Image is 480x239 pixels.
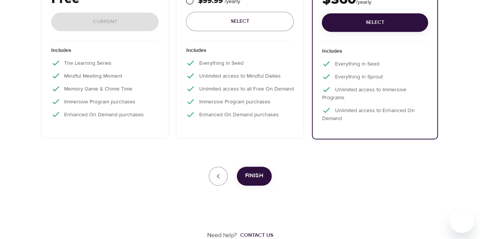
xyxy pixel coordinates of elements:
button: Select [322,13,428,32]
p: Unlimited access to Enhanced On Demand [322,106,428,123]
p: Unlimited access to all Free On Demand [186,84,294,93]
p: Includes [51,47,159,58]
span: Select [192,17,288,26]
a: Contact us [237,231,273,239]
p: Enhanced On Demand purchases [186,110,294,119]
p: Everything in Sprout [322,72,428,81]
p: Includes [186,47,294,58]
p: Everything in Seed [186,58,294,67]
button: Select [186,12,294,31]
p: Enhanced On Demand purchases [51,110,159,119]
p: Immersive Program purchases [51,97,159,106]
p: Mindful Meeting Moment [51,71,159,80]
button: Finish [237,167,272,186]
p: Memory Game & Chime Time [51,84,159,93]
p: Includes [322,47,428,59]
p: Immersive Program purchases [186,97,294,106]
iframe: Button to launch messaging window [450,209,474,233]
p: Unlimited access to Mindful Dailies [186,71,294,80]
p: Unlimited access to Immersive Programs [322,85,428,102]
div: Contact us [240,231,273,239]
span: Finish [245,171,263,181]
p: Everything in Seed [322,59,428,68]
p: The Learning Series [51,58,159,67]
span: Select [328,18,422,27]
